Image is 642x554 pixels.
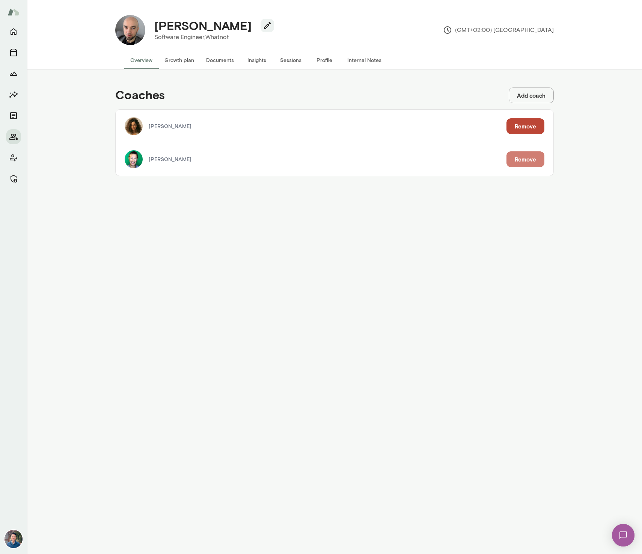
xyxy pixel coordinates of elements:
button: Remove [506,151,544,167]
h4: [PERSON_NAME] [154,18,252,33]
button: Profile [307,51,341,69]
p: (GMT+02:00) [GEOGRAPHIC_DATA] [443,26,554,35]
button: Client app [6,150,21,165]
button: Members [6,129,21,144]
button: Home [6,24,21,39]
button: Overview [124,51,158,69]
button: Add coach [509,88,554,103]
button: Insights [240,51,274,69]
img: Najla Elmachtoub [125,117,143,135]
img: Mento [8,5,20,19]
p: [PERSON_NAME] [149,155,506,163]
p: [PERSON_NAME] [149,122,506,130]
button: Internal Notes [341,51,387,69]
h4: Coaches [115,88,165,103]
button: Sessions [274,51,307,69]
img: Alex Yu [5,530,23,548]
button: Documents [200,51,240,69]
button: Remove [506,118,544,134]
img: Karol Gil [115,15,145,45]
p: Software Engineer, Whatnot [154,33,268,42]
button: Growth plan [158,51,200,69]
img: Brian Lawrence [125,150,143,168]
button: Documents [6,108,21,123]
button: Growth Plan [6,66,21,81]
button: Insights [6,87,21,102]
button: Sessions [6,45,21,60]
button: Manage [6,171,21,186]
